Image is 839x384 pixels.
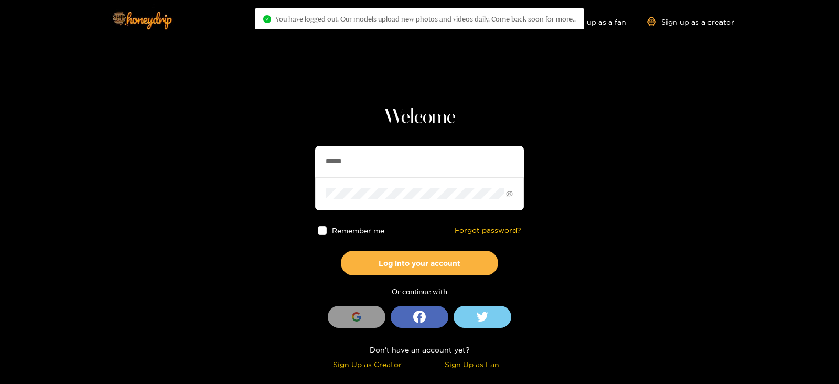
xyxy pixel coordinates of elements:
span: You have logged out. Our models upload new photos and videos daily. Come back soon for more.. [275,15,576,23]
span: Remember me [332,227,384,234]
button: Log into your account [341,251,498,275]
span: eye-invisible [506,190,513,197]
div: Or continue with [315,286,524,298]
a: Sign up as a fan [554,17,626,26]
a: Forgot password? [455,226,521,235]
span: check-circle [263,15,271,23]
div: Sign Up as Fan [422,358,521,370]
div: Sign Up as Creator [318,358,417,370]
a: Sign up as a creator [647,17,734,26]
h1: Welcome [315,105,524,130]
div: Don't have an account yet? [315,344,524,356]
